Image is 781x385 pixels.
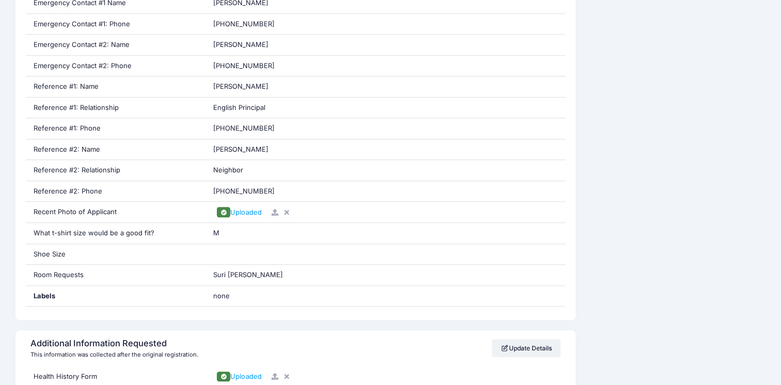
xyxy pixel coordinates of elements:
[213,124,275,132] span: [PHONE_NUMBER]
[26,118,206,139] div: Reference #1: Phone
[213,82,268,90] span: [PERSON_NAME]
[26,35,206,55] div: Emergency Contact #2: Name
[26,56,206,76] div: Emergency Contact #2: Phone
[30,339,195,349] h4: Additional Information Requested
[26,286,206,307] div: Labels
[213,20,275,28] span: [PHONE_NUMBER]
[213,40,268,49] span: [PERSON_NAME]
[26,181,206,202] div: Reference #2: Phone
[30,350,198,359] div: This information was collected after the original registration.
[213,61,275,70] span: [PHONE_NUMBER]
[26,223,206,244] div: What t-shirt size would be a good fit?
[230,208,261,216] span: Uploaded
[26,202,206,222] div: Recent Photo of Applicant
[26,76,206,97] div: Reference #1: Name
[26,14,206,35] div: Emergency Contact #1: Phone
[213,166,243,174] span: Neighbor
[213,229,219,237] span: M
[213,145,268,153] span: [PERSON_NAME]
[213,187,275,195] span: [PHONE_NUMBER]
[213,291,342,301] span: none
[213,372,265,380] a: Uploaded
[26,139,206,160] div: Reference #2: Name
[213,103,265,111] span: English Principal
[26,265,206,285] div: Room Requests
[26,160,206,181] div: Reference #2: Relationship
[26,98,206,118] div: Reference #1: Relationship
[492,339,561,357] a: Update Details
[26,244,206,265] div: Shoe Size
[213,208,265,216] a: Uploaded
[213,270,283,279] span: Suri [PERSON_NAME]
[230,372,261,380] span: Uploaded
